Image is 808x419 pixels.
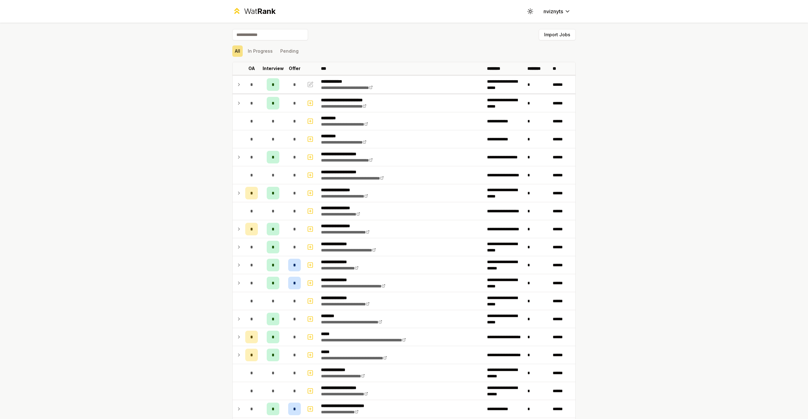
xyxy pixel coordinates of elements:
[248,65,255,72] p: OA
[539,29,576,40] button: Import Jobs
[263,65,284,72] p: Interview
[278,45,301,57] button: Pending
[244,6,276,16] div: Wat
[289,65,300,72] p: Offer
[544,8,563,15] span: nviznyts
[538,6,576,17] button: nviznyts
[245,45,275,57] button: In Progress
[257,7,276,16] span: Rank
[232,6,276,16] a: WatRank
[232,45,243,57] button: All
